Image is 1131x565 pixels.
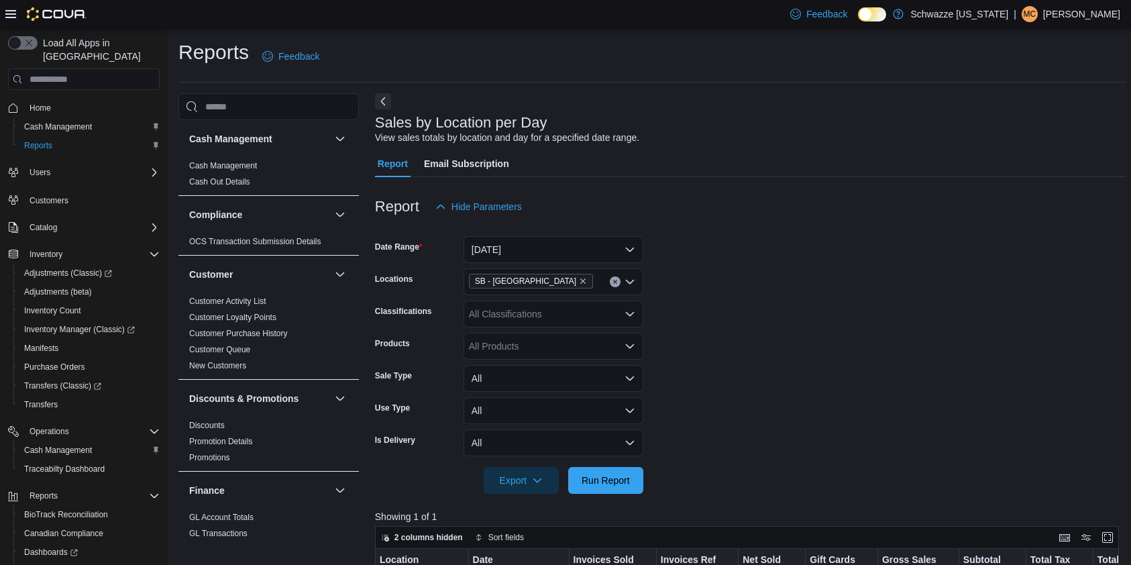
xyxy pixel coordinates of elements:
button: Next [375,93,391,109]
div: Customer [178,293,359,379]
a: GL Account Totals [189,513,254,522]
span: Adjustments (beta) [24,287,92,297]
span: Users [24,164,160,181]
button: Cash Management [13,117,165,136]
h3: Compliance [189,208,242,221]
button: Users [24,164,56,181]
div: Compliance [178,234,359,255]
label: Date Range [375,242,423,252]
button: Home [3,98,165,117]
a: Promotion Details [189,437,253,446]
button: Purchase Orders [13,358,165,376]
span: GL Account Totals [189,512,254,523]
div: Finance [178,509,359,547]
button: Customer [189,268,329,281]
span: Home [24,99,160,116]
a: Adjustments (Classic) [13,264,165,282]
label: Use Type [375,403,410,413]
button: Sort fields [470,529,529,546]
label: Is Delivery [375,435,415,446]
span: Dashboards [19,544,160,560]
button: Clear input [610,276,621,287]
a: Customer Purchase History [189,329,288,338]
h3: Sales by Location per Day [375,115,547,131]
a: Feedback [257,43,325,70]
button: All [464,397,643,424]
p: | [1014,6,1016,22]
span: Dark Mode [858,21,859,22]
div: Discounts & Promotions [178,417,359,471]
button: Enter fullscreen [1099,529,1116,546]
span: Reports [30,491,58,501]
span: Discounts [189,420,225,431]
span: BioTrack Reconciliation [24,509,108,520]
button: Reports [13,136,165,155]
span: Inventory Manager (Classic) [24,324,135,335]
button: Inventory [3,245,165,264]
a: Customers [24,193,74,209]
a: Promotions [189,453,230,462]
label: Products [375,338,410,349]
span: Promotion Details [189,436,253,447]
div: Cash Management [178,158,359,195]
span: Purchase Orders [24,362,85,372]
p: Showing 1 of 1 [375,510,1127,523]
label: Sale Type [375,370,412,381]
span: Purchase Orders [19,359,160,375]
a: Adjustments (beta) [19,284,97,300]
span: Inventory [30,249,62,260]
a: Feedback [785,1,853,28]
span: Cash Management [189,160,257,171]
a: Discounts [189,421,225,430]
span: SB - Highlands [469,274,593,289]
a: Manifests [19,340,64,356]
span: Reports [24,488,160,504]
a: OCS Transaction Submission Details [189,237,321,246]
label: Locations [375,274,413,285]
span: Canadian Compliance [19,525,160,542]
label: Classifications [375,306,432,317]
span: Cash Out Details [189,176,250,187]
a: Inventory Manager (Classic) [19,321,140,338]
span: Hide Parameters [451,200,522,213]
a: Cash Management [19,119,97,135]
span: Promotions [189,452,230,463]
span: Cash Management [24,121,92,132]
span: Adjustments (beta) [19,284,160,300]
button: Traceabilty Dashboard [13,460,165,478]
span: SB - [GEOGRAPHIC_DATA] [475,274,576,288]
h3: Report [375,199,419,215]
a: Cash Out Details [189,177,250,187]
button: Users [3,163,165,182]
button: Inventory Count [13,301,165,320]
button: Compliance [189,208,329,221]
a: Customer Queue [189,345,250,354]
span: Canadian Compliance [24,528,103,539]
span: Inventory [24,246,160,262]
button: Operations [3,422,165,441]
a: Canadian Compliance [19,525,109,542]
a: Customer Loyalty Points [189,313,276,322]
span: Customers [30,195,68,206]
button: Remove SB - Highlands from selection in this group [579,277,587,285]
button: Customers [3,190,165,209]
span: Inventory Manager (Classic) [19,321,160,338]
span: Report [378,150,408,177]
button: Inventory [24,246,68,262]
span: Feedback [278,50,319,63]
button: Compliance [332,207,348,223]
input: Dark Mode [858,7,886,21]
button: Run Report [568,467,643,494]
a: Home [24,100,56,116]
a: Traceabilty Dashboard [19,461,110,477]
span: Home [30,103,51,113]
span: BioTrack Reconciliation [19,507,160,523]
span: Manifests [19,340,160,356]
span: Cash Management [19,119,160,135]
a: Customer Activity List [189,297,266,306]
button: Finance [189,484,329,497]
span: Transfers (Classic) [19,378,160,394]
h1: Reports [178,39,249,66]
span: 2 columns hidden [394,532,463,543]
span: Customers [24,191,160,208]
